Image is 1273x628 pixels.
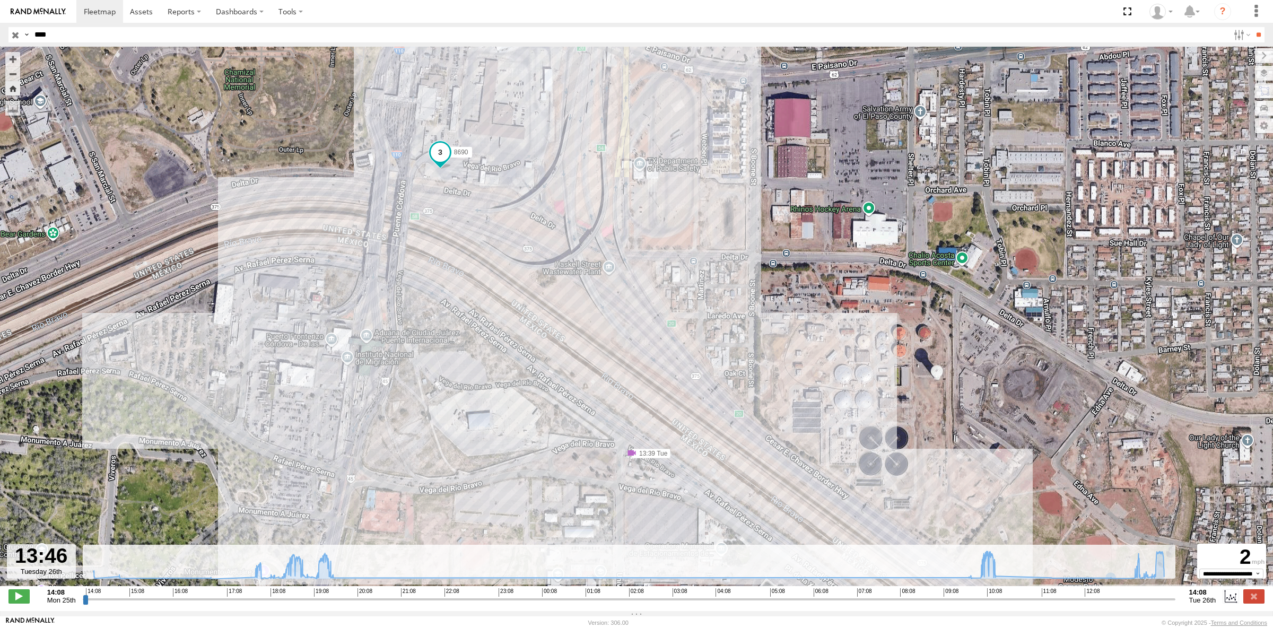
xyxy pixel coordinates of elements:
[47,596,76,604] span: Mon 25th Aug 2025
[401,588,416,597] span: 21:08
[1199,545,1265,569] div: 2
[1085,588,1100,597] span: 12:08
[900,588,915,597] span: 08:08
[11,8,66,15] img: rand-logo.svg
[22,27,31,42] label: Search Query
[1211,620,1267,626] a: Terms and Conditions
[814,588,829,597] span: 06:08
[1042,588,1057,597] span: 11:08
[586,588,600,597] span: 01:08
[5,81,20,95] button: Zoom Home
[770,588,785,597] span: 05:08
[8,589,30,603] label: Play/Stop
[314,588,329,597] span: 19:08
[588,620,629,626] div: Version: 306.00
[86,588,101,597] span: 14:08
[5,52,20,66] button: Zoom in
[673,588,687,597] span: 03:08
[129,588,144,597] span: 15:08
[499,588,513,597] span: 23:08
[1255,118,1273,133] label: Map Settings
[1243,589,1265,603] label: Close
[1230,27,1252,42] label: Search Filter Options
[1146,4,1176,20] div: Roberto Garcia
[444,588,459,597] span: 22:08
[632,449,670,458] label: 13:39 Tue
[454,149,468,156] span: 8690
[716,588,730,597] span: 04:08
[944,588,958,597] span: 09:08
[542,588,557,597] span: 00:08
[1162,620,1267,626] div: © Copyright 2025 -
[857,588,872,597] span: 07:08
[1189,588,1216,596] strong: 14:08
[629,588,644,597] span: 02:08
[5,101,20,116] label: Measure
[47,588,76,596] strong: 14:08
[5,66,20,81] button: Zoom out
[1189,596,1216,604] span: Tue 26th Aug 2025
[227,588,242,597] span: 17:08
[173,588,188,597] span: 16:08
[358,588,372,597] span: 20:08
[271,588,285,597] span: 18:08
[1214,3,1231,20] i: ?
[6,617,55,628] a: Visit our Website
[987,588,1002,597] span: 10:08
